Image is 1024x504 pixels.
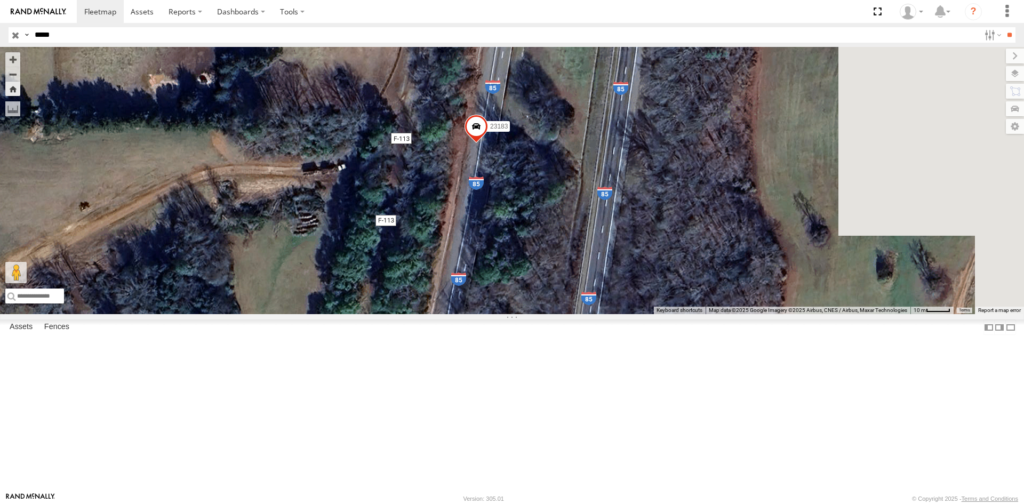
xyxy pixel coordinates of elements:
[5,52,20,67] button: Zoom in
[22,27,31,43] label: Search Query
[1005,319,1016,335] label: Hide Summary Table
[657,307,702,314] button: Keyboard shortcuts
[6,493,55,504] a: Visit our Website
[978,307,1021,313] a: Report a map error
[1006,119,1024,134] label: Map Settings
[910,307,954,314] button: Map Scale: 10 m per 42 pixels
[11,8,66,15] img: rand-logo.svg
[4,320,38,335] label: Assets
[965,3,982,20] i: ?
[914,307,926,313] span: 10 m
[983,319,994,335] label: Dock Summary Table to the Left
[463,495,504,502] div: Version: 305.01
[5,67,20,82] button: Zoom out
[5,101,20,116] label: Measure
[709,307,907,313] span: Map data ©2025 Google Imagery ©2025 Airbus, CNES / Airbus, Maxar Technologies
[912,495,1018,502] div: © Copyright 2025 -
[5,262,27,283] button: Drag Pegman onto the map to open Street View
[39,320,75,335] label: Fences
[5,82,20,96] button: Zoom Home
[896,4,927,20] div: Puma Singh
[962,495,1018,502] a: Terms and Conditions
[959,308,970,313] a: Terms
[490,122,508,130] span: 23183
[980,27,1003,43] label: Search Filter Options
[994,319,1005,335] label: Dock Summary Table to the Right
